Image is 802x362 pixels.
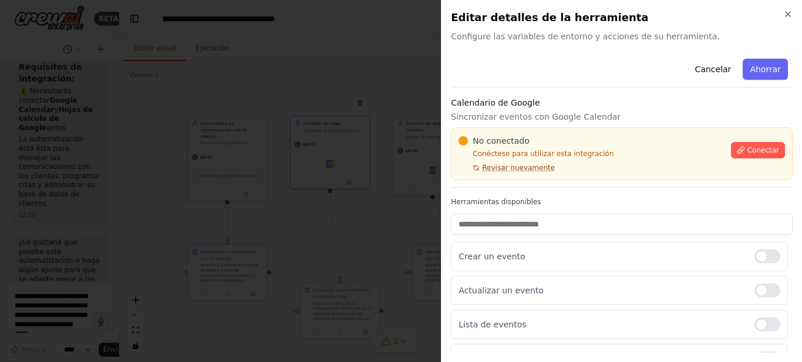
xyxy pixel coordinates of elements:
font: No conectado [473,136,529,146]
font: Calendario de Google [451,98,540,107]
font: Conectar [747,146,779,154]
font: Ahorrar [750,65,781,74]
font: Herramientas disponibles [451,198,541,206]
button: Ahorrar [743,59,788,80]
font: Editar detalles de la herramienta [451,11,648,23]
button: Revisar nuevamente [459,163,555,172]
button: Conectar [731,142,785,158]
font: Crear un evento [459,252,525,261]
font: Conéctese para utilizar esta integración [473,150,614,158]
font: Sincronizar eventos con Google Calendar [451,112,621,121]
font: Actualizar un evento [459,286,544,295]
font: Cancelar [695,65,732,74]
font: Configure las variables de entorno y acciones de su herramienta. [451,32,719,41]
font: Revisar nuevamente [482,164,555,172]
button: Cancelar [688,59,739,80]
font: Lista de eventos [459,320,526,329]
